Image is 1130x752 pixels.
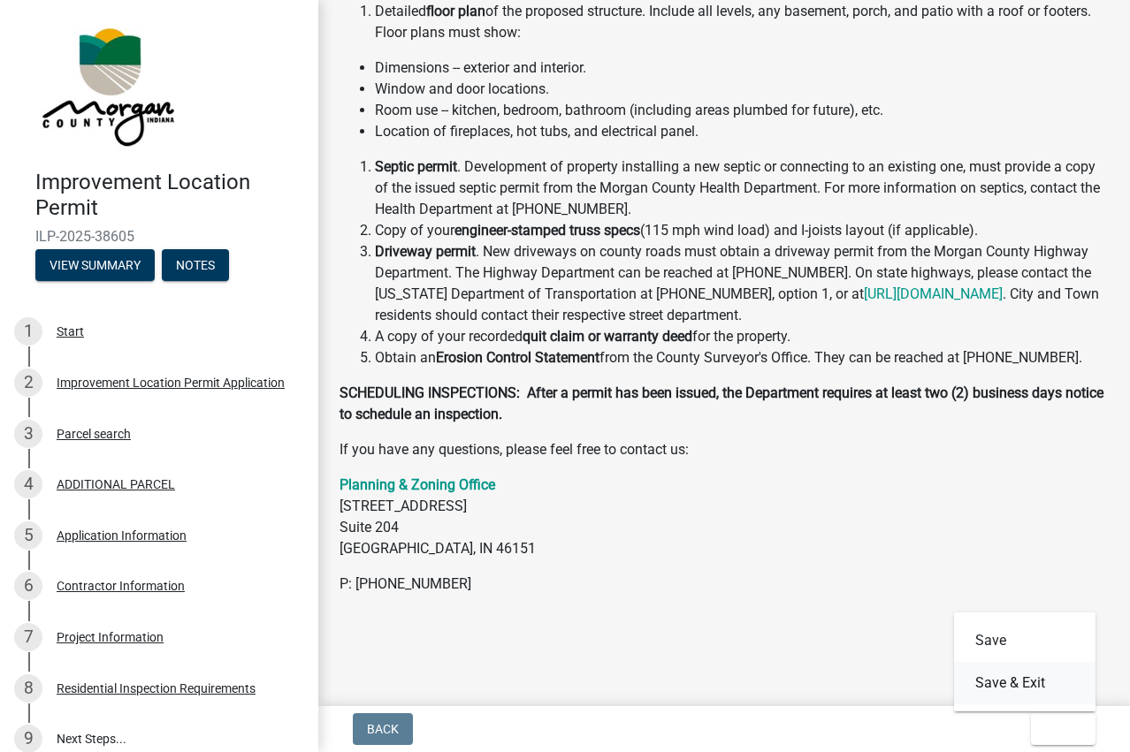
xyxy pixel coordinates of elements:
li: Dimensions -- exterior and interior. [375,57,1109,79]
span: ILP-2025-38605 [35,228,283,245]
div: Improvement Location Permit Application [57,376,285,389]
button: Notes [162,249,229,281]
a: Planning & Zoning Office [340,476,495,493]
div: Start [57,325,84,338]
a: [URL][DOMAIN_NAME] [864,285,1003,302]
span: Exit [1045,722,1071,736]
div: 3 [14,420,42,448]
div: Exit [954,612,1096,711]
div: ADDITIONAL PARCEL [57,478,175,490]
div: Parcel search [57,428,131,440]
strong: floor plan [426,3,485,19]
h4: Improvement Location Permit [35,170,304,221]
p: If you have any questions, please feel free to contact us: [340,439,1109,460]
button: View Summary [35,249,155,281]
strong: Erosion Control Statement [436,349,599,366]
strong: engineer-stamped truss specs [454,222,640,239]
li: Copy of your (115 mph wind load) and I-joists layout (if applicable). [375,220,1109,241]
li: . Development of property installing a new septic or connecting to an existing one, must provide ... [375,156,1109,220]
li: A copy of your recorded for the property. [375,326,1109,347]
li: . New driveways on county roads must obtain a driveway permit from the Morgan County Highway Depa... [375,241,1109,326]
img: Morgan County, Indiana [35,19,178,151]
div: 2 [14,368,42,397]
li: Room use -- kitchen, bedroom, bathroom (including areas plumbed for future), etc. [375,100,1109,121]
button: Back [353,713,413,745]
button: Exit [1031,713,1096,745]
div: Project Information [57,631,164,643]
strong: Septic permit [375,158,457,175]
li: Detailed of the proposed structure. Include all levels, any basement, porch, and patio with a roo... [375,1,1109,43]
strong: SCHEDULING INSPECTIONS: After a permit has been issued, the Department requires at least two (2) ... [340,384,1103,422]
li: Obtain an from the County Surveyor's Office. They can be reached at [PHONE_NUMBER]. [375,347,1109,368]
div: 6 [14,572,42,600]
div: 5 [14,521,42,550]
wm-modal-confirm: Notes [162,259,229,273]
div: 7 [14,623,42,651]
div: Residential Inspection Requirements [57,682,256,695]
div: 8 [14,674,42,703]
wm-modal-confirm: Summary [35,259,155,273]
div: Application Information [57,529,187,542]
p: P: [PHONE_NUMBER] [340,573,1109,595]
strong: Driveway permit [375,243,476,260]
button: Save & Exit [954,662,1096,704]
li: Window and door locations. [375,79,1109,100]
span: Back [367,722,399,736]
strong: quit claim or warranty deed [523,328,692,345]
p: [STREET_ADDRESS] Suite 204 [GEOGRAPHIC_DATA], IN 46151 [340,475,1109,559]
button: Save [954,619,1096,662]
div: 1 [14,317,42,346]
div: Contractor Information [57,580,185,592]
li: Location of fireplaces, hot tubs, and electrical panel. [375,121,1109,142]
div: 4 [14,470,42,498]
